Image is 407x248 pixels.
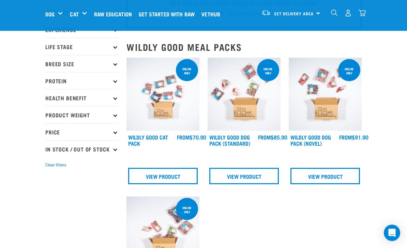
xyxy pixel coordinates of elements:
div: $70.90 [177,134,206,141]
div: $85.90 [258,134,287,141]
img: Dog 0 2sec [208,58,281,131]
button: Clear filters [45,162,66,169]
a: Raw Education [92,0,137,28]
h2: Wildly Good Meal Packs [126,42,362,53]
div: ONLINE ONLY [176,64,198,78]
span: FROM [177,136,190,139]
p: Product Weight [45,106,118,123]
a: Dog [45,10,55,18]
div: Online Only [176,203,198,217]
a: Wildly Good Dog Pack (Standard) [209,136,250,145]
div: Online Only [338,64,360,78]
a: View Product [290,168,360,185]
img: Cat 0 2sec [126,58,199,131]
a: Vethub [200,0,225,28]
p: In Stock / Out Of Stock [45,141,118,158]
span: FROM [258,136,271,139]
img: Dog Novel 0 2sec [289,58,362,131]
span: FROM [339,136,352,139]
a: Cat [70,10,78,18]
div: $91.90 [339,134,368,141]
img: home-icon@2x.png [359,10,366,17]
p: Health Benefit [45,89,118,106]
a: View Product [128,168,198,185]
a: View Product [209,168,279,185]
span: Set Delivery Area [274,13,314,15]
img: user.png [345,10,352,17]
p: Protein [45,72,118,89]
img: home-icon-1@2x.png [331,10,337,16]
img: van-moving.png [261,10,271,16]
a: Get started with Raw [137,0,200,28]
div: Open Intercom Messenger [384,225,400,241]
p: Life Stage [45,38,118,55]
a: Wildly Good Dog Pack (Novel) [290,136,331,145]
p: Price [45,123,118,141]
a: Wildly Good Cat Pack [128,136,168,145]
p: Breed Size [45,55,118,72]
div: Online Only [257,64,279,78]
